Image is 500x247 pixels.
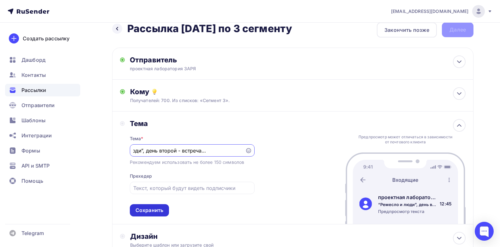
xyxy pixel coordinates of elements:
[130,87,466,96] div: Кому
[5,54,80,66] a: Дашборд
[127,22,292,35] h2: Рассылка [DATE] по 3 сегменту
[130,55,267,64] div: Отправитель
[5,84,80,96] a: Рассылки
[21,162,50,169] span: API и SMTP
[378,209,437,214] div: Предпросмотр текста
[5,144,80,157] a: Формы
[130,66,253,72] div: проектная лаборатория ЗАРЯ
[357,135,454,145] div: Предпросмотр может отличаться в зависимости от почтового клиента
[133,147,241,154] input: Укажите тему письма
[5,99,80,112] a: Отправители
[133,184,251,192] input: Текст, который будут видеть подписчики
[130,159,244,165] div: Рекомендуем использовать не более 150 символов
[21,147,40,154] span: Формы
[378,193,437,201] div: проектная лаборатория ЗАРЯ
[130,173,152,179] div: Прехедер
[21,132,52,139] span: Интеграции
[21,177,43,185] span: Помощь
[21,229,44,237] span: Telegram
[130,97,432,104] div: Получателей: 700. Из списков: «Сегмент 3».
[391,5,492,18] a: [EMAIL_ADDRESS][DOMAIN_NAME]
[21,117,45,124] span: Шаблоны
[21,86,46,94] span: Рассылки
[136,207,163,214] div: Сохранить
[5,69,80,81] a: Контакты
[130,119,255,128] div: Тема
[378,202,437,207] div: “Ремесло и люди”, день второй - встречаемся через час!
[130,232,466,241] div: Дизайн
[391,8,468,14] span: [EMAIL_ADDRESS][DOMAIN_NAME]
[130,135,143,142] div: Тема
[23,35,69,42] div: Создать рассылку
[384,26,429,34] div: Закончить позже
[21,101,55,109] span: Отправители
[440,201,452,207] div: 12:45
[5,114,80,127] a: Шаблоны
[21,56,45,64] span: Дашборд
[21,71,46,79] span: Контакты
